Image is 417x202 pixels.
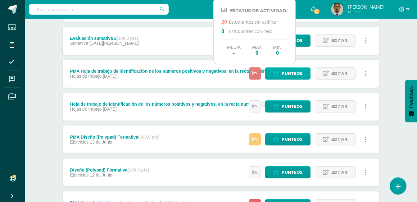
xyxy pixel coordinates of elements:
[282,35,302,46] span: Punteos
[331,68,347,79] span: Editar
[221,18,229,25] span: 20
[331,35,347,46] span: Editar
[70,107,102,112] span: Hojas de trabajo
[90,172,112,177] span: 12 de Junio
[331,167,347,178] span: Editar
[227,44,241,56] div: Media
[103,74,116,79] span: [DATE]
[252,50,261,56] span: 0
[282,101,302,112] span: Punteos
[227,50,241,56] span: --
[103,107,116,112] span: [DATE]
[138,135,160,140] strong: (100.0 pts)
[273,44,282,56] div: Min
[408,86,414,108] span: Feedback
[70,102,283,107] div: Hoja de trabajo de identificación de los números positivos y negativos. en la recta numérica.
[70,172,88,177] span: Ejercicios
[128,168,149,172] strong: (100.0 pts)
[90,140,112,145] span: 13 de Junio
[221,7,288,13] h4: Estatus de Actividad:
[313,8,320,15] span: 7
[89,41,139,46] span: [DATE][PERSON_NAME]
[273,50,282,56] span: 0
[70,140,88,145] span: Ejercicios
[331,134,347,145] span: Editar
[282,167,302,178] span: Punteos
[70,135,160,140] div: PMA Diseño (Polypad) Formativa
[70,168,149,172] div: Diseño (Polypad) Formativa
[331,3,343,16] img: 7928e51c5877b3bca6101dd3372c758c.png
[265,100,310,112] a: Punteos
[70,74,102,79] span: Hojas de trabajo
[117,36,138,41] strong: (100.0 pts)
[265,133,310,145] a: Punteos
[221,18,288,25] p: Estudiantes sin calificar
[405,80,417,122] button: Feedback - Mostrar encuesta
[252,44,261,56] div: Max
[70,41,88,46] span: Sumativa
[348,9,384,15] span: Mi Perfil
[265,67,310,80] a: Punteos
[282,134,302,145] span: Punteos
[221,28,229,34] span: 0
[70,69,293,74] div: PMA Hoja de trabajo de identificación de los números positivos y negativos. en la recta numérica.
[331,101,347,112] span: Editar
[265,166,310,178] a: Punteos
[348,4,384,10] span: [PERSON_NAME]
[70,36,138,41] div: Evaluación sumativa 2
[221,28,288,34] p: Estudiantes con cero
[29,4,169,15] input: Busca un usuario...
[282,68,302,79] span: Punteos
